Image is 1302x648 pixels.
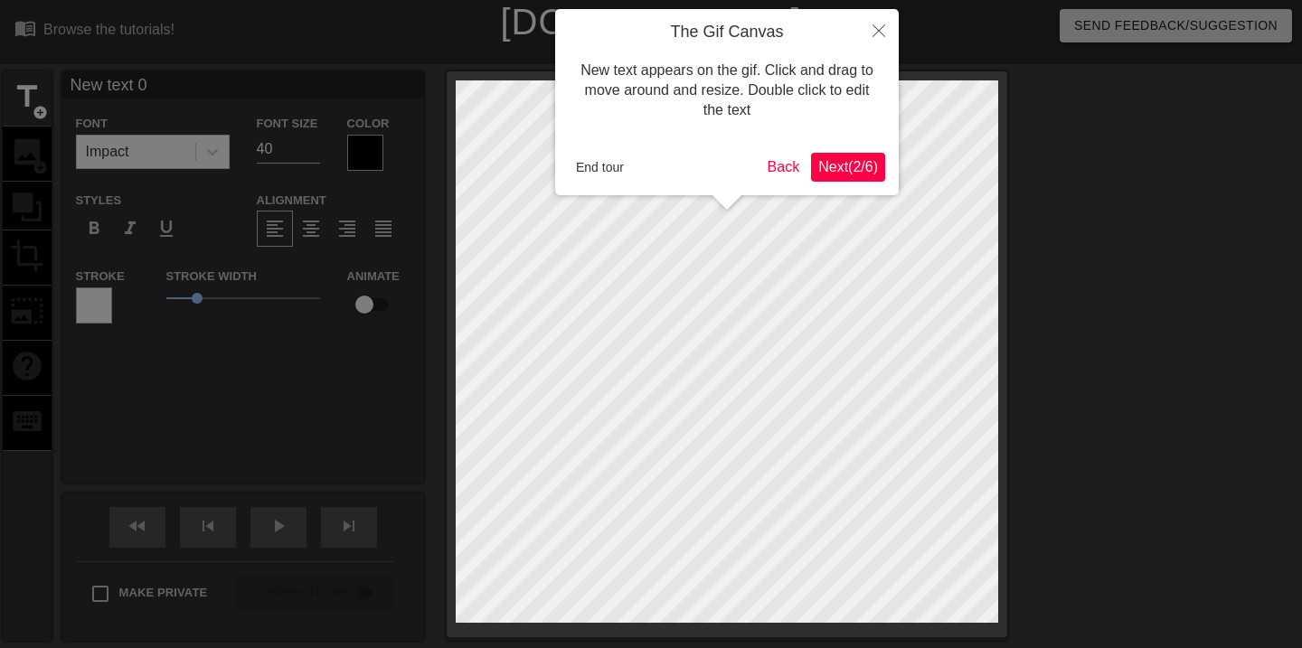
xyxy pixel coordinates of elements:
[197,515,219,537] span: skip_previous
[336,218,358,239] span: format_align_right
[569,154,631,181] button: End tour
[14,17,175,45] a: Browse the tutorials!
[76,268,125,286] label: Stroke
[257,115,318,133] label: Font Size
[500,2,801,42] a: [DOMAIN_NAME]
[83,218,105,239] span: format_bold
[33,105,48,120] span: add_circle
[43,22,175,37] div: Browse the tutorials!
[443,41,941,62] div: The online gif editor
[760,153,807,182] button: Back
[257,192,326,210] label: Alignment
[264,218,286,239] span: format_align_left
[166,268,257,286] label: Stroke Width
[347,115,390,133] label: Color
[569,42,885,139] div: New text appears on the gif. Click and drag to move around and resize. Double click to edit the text
[10,80,44,114] span: title
[119,218,141,239] span: format_italic
[156,218,177,239] span: format_underline
[347,268,400,286] label: Animate
[86,141,129,163] div: Impact
[76,192,122,210] label: Styles
[119,584,208,602] span: Make Private
[268,515,289,537] span: play_arrow
[569,23,885,42] h4: The Gif Canvas
[373,218,394,239] span: format_align_justify
[300,218,322,239] span: format_align_center
[127,515,148,537] span: fast_rewind
[14,17,36,39] span: menu_book
[338,515,360,537] span: skip_next
[818,159,878,174] span: Next ( 2 / 6 )
[1074,14,1278,37] span: Send Feedback/Suggestion
[859,9,899,51] button: Close
[811,153,885,182] button: Next
[76,115,108,133] label: Font
[1060,9,1292,42] button: Send Feedback/Suggestion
